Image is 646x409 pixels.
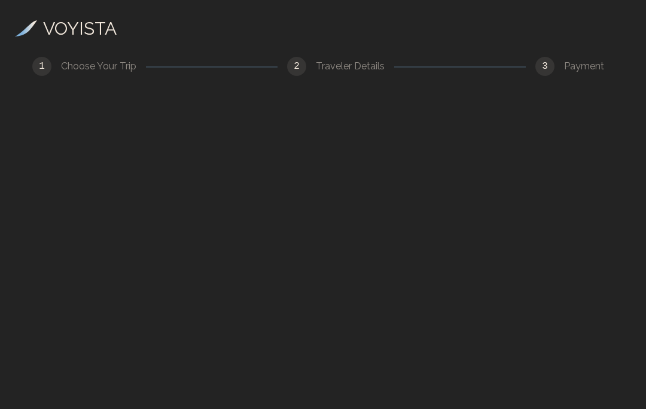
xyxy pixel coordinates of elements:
div: 3 [535,57,554,76]
img: Voyista Logo [15,20,37,37]
div: 2 [287,57,306,76]
div: 1 [32,57,51,76]
div: Choose Your Trip [61,59,146,74]
a: VOYISTA [15,15,117,42]
div: Traveler Details [316,59,394,74]
div: Payment [564,59,614,74]
h3: VOYISTA [43,15,117,42]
